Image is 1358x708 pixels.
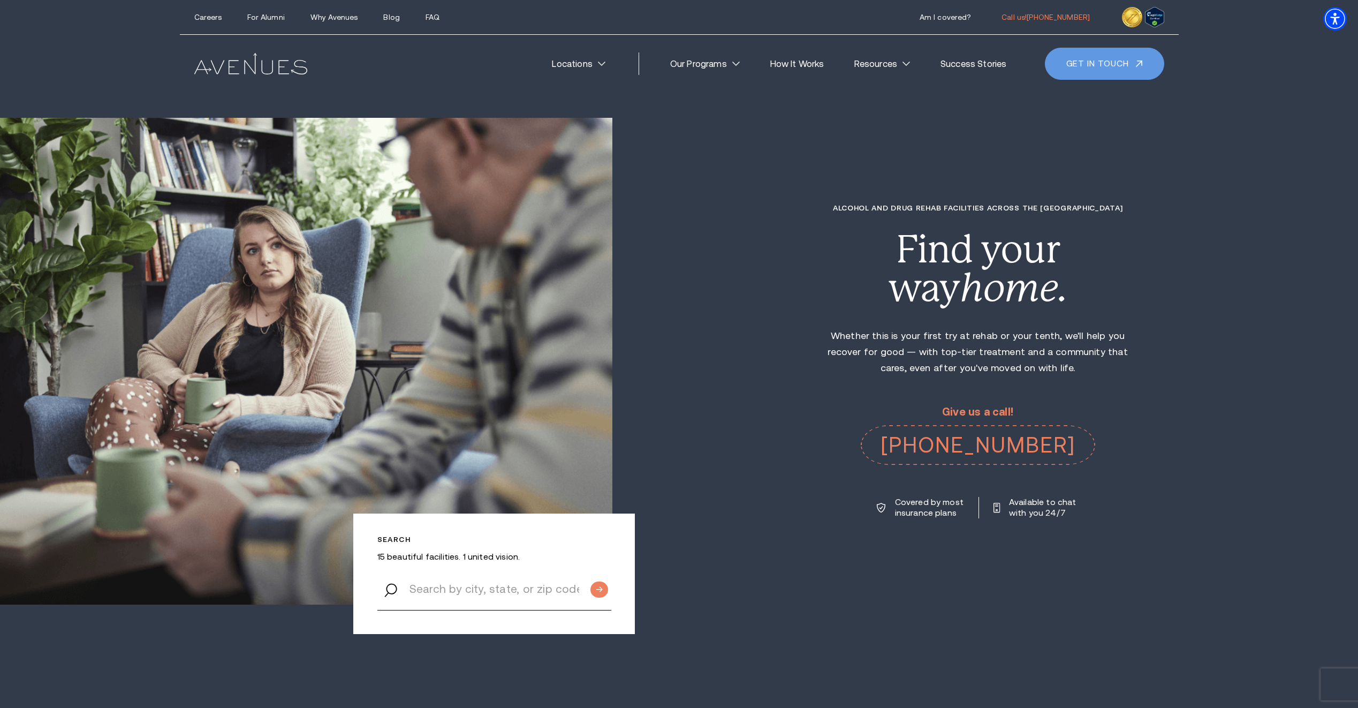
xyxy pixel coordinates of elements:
a: Get in touch [1045,48,1164,80]
p: Search [377,535,611,544]
img: Verify Approval for www.avenuesrecovery.com [1145,7,1164,27]
a: Why Avenues [310,13,358,21]
p: Whether this is your first try at rehab or your tenth, we'll help you recover for good — with top... [824,328,1132,376]
input: Submit button [590,582,608,598]
p: Available to chat with you 24/7 [1009,497,1079,518]
a: Blog [383,13,400,21]
a: Covered by most insurance plans [877,497,964,518]
a: call 574-777-0310 [1002,13,1090,21]
a: call 574-777-0310 [861,425,1095,465]
a: Success Stories [929,51,1018,76]
a: Locations [541,51,617,76]
div: Find your way [824,230,1132,307]
input: Search by city, state, or zip code [377,568,611,611]
a: How It Works [758,51,836,76]
a: Our Programs [658,51,752,76]
span: [PHONE_NUMBER] [1027,13,1090,21]
p: Covered by most insurance plans [895,497,965,518]
div: Accessibility Menu [1323,7,1347,31]
a: Available to chat with you 24/7 [993,497,1079,518]
a: Careers [194,13,222,21]
p: Give us a call! [861,406,1095,418]
a: Resources [843,51,922,76]
a: Am I covered? [920,13,971,21]
p: 15 beautiful facilities. 1 united vision. [377,552,611,562]
img: clock [1122,7,1142,27]
h1: Alcohol and Drug Rehab Facilities across the [GEOGRAPHIC_DATA] [824,204,1132,212]
a: Verify LegitScript Approval for www.avenuesrecovery.com [1145,10,1164,20]
a: For Alumni [247,13,284,21]
i: home. [960,266,1067,310]
a: FAQ [426,13,439,21]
